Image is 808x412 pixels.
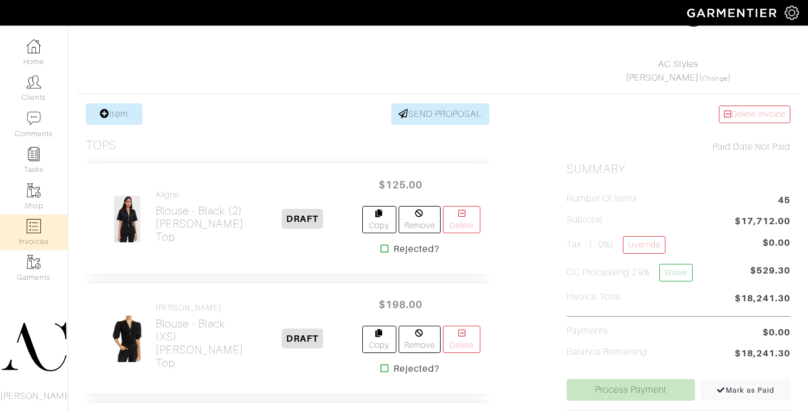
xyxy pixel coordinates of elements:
[785,6,799,20] img: gear-icon-white-bd11855cb880d31180b6d7d6211b90ccbf57a29d726f0c71d8c61bd08dd39cc2.png
[750,264,790,286] span: $529.30
[391,103,490,125] a: SEND PROPOSAL
[701,379,790,401] a: Mark as Paid
[399,206,441,233] a: Remove
[108,315,146,363] img: RMY8BxpZ2r5HxphZAC9rHLmK
[27,219,41,233] img: orders-icon-0abe47150d42831381b5fb84f609e132dff9fe21cb692f30cb5eec754e2cba89.png
[567,326,607,337] h5: Payments
[27,255,41,269] img: garments-icon-b7da505a4dc4fd61783c78ac3ca0ef83fa9d6f193b1c9dc38574b1d14d53ca28.png
[735,215,791,230] span: $17,712.00
[86,103,143,125] a: Item
[567,292,621,302] h5: Invoice Total
[659,264,692,281] a: Waive
[702,75,727,82] a: Change
[626,73,700,83] a: [PERSON_NAME]
[717,386,775,394] span: Mark as Paid
[27,183,41,197] img: garments-icon-b7da505a4dc4fd61783c78ac3ca0ef83fa9d6f193b1c9dc38574b1d14d53ca28.png
[156,317,244,369] h2: Blouse - Black (XS) [PERSON_NAME] Top
[567,236,665,254] h5: Tax ( : 0%)
[362,206,396,233] a: Copy
[567,215,602,225] h5: Subtotal
[571,57,785,85] div: ( )
[567,194,637,204] h5: Number of Items
[156,303,244,369] a: [PERSON_NAME] Blouse - Black (XS)[PERSON_NAME] Top
[114,195,141,243] img: YVMm31wah31X6uUno1M2oxV4
[86,138,116,153] h3: Tops
[27,39,41,53] img: dashboard-icon-dbcd8f5a0b271acd01030246c82b418ddd0df26cd7fceb0bd07c9910d44c42f6.png
[567,140,790,154] div: Not Paid
[713,142,755,152] span: Paid Date:
[567,347,647,358] h5: Balance Remaining
[735,347,791,362] span: $18,241.30
[763,326,790,339] span: $0.00
[367,173,435,197] span: $125.00
[735,292,791,307] span: $18,241.30
[567,379,694,401] a: Process Payment
[27,111,41,125] img: comment-icon-a0a6a9ef722e966f86d9cbdc48e553b5cf19dbc54f86b18d962a5391bc8f6eb6.png
[156,190,244,243] a: Aligne Blouse - Black (2)[PERSON_NAME] Top
[393,362,439,376] strong: Rejected?
[282,209,323,229] span: DRAFT
[681,3,785,23] img: garmentier-logo-header-white-b43fb05a5012e4ada735d5af1a66efaba907eab6374d6393d1fbf88cb4ef424d.png
[367,292,435,317] span: $198.00
[443,206,480,233] a: Delete
[567,162,790,176] h2: Summary
[719,106,790,123] a: Delete Invoice
[623,236,665,254] a: Override
[658,59,698,69] a: AC.Styles
[362,326,396,353] a: Copy
[443,326,480,353] a: Delete
[763,236,790,250] span: $0.00
[282,329,323,348] span: DRAFT
[156,303,244,313] h4: [PERSON_NAME]
[156,190,244,200] h4: Aligne
[399,326,441,353] a: Remove
[393,242,439,256] strong: Rejected?
[156,204,244,243] h2: Blouse - Black (2) [PERSON_NAME] Top
[27,147,41,161] img: reminder-icon-8004d30b9f0a5d33ae49ab947aed9ed385cf756f9e5892f1edd6e32f2345188e.png
[27,75,41,89] img: clients-icon-6bae9207a08558b7cb47a8932f037763ab4055f8c8b6bfacd5dc20c3e0201464.png
[567,264,692,281] h5: CC Processing 2.9%
[778,194,790,209] span: 45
